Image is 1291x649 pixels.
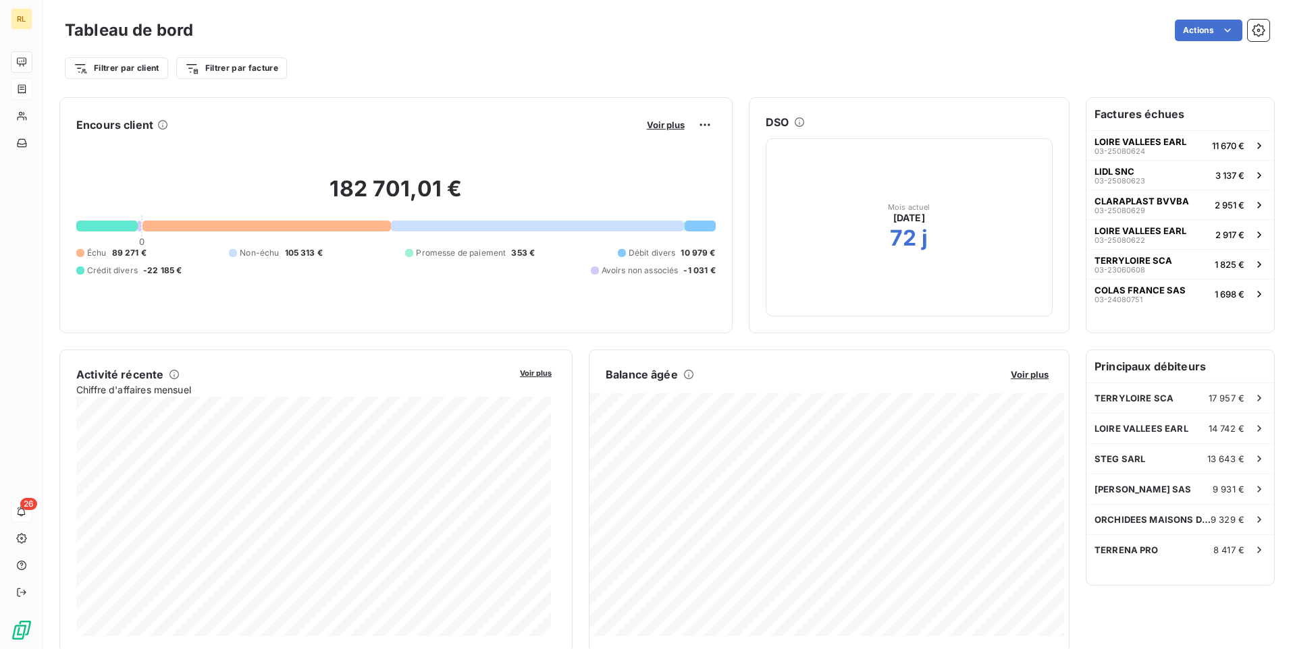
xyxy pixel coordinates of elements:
[606,366,678,383] h6: Balance âgée
[1095,196,1189,206] span: CLARAPLAST BVVBA
[65,18,193,43] h3: Tableau de bord
[890,225,916,252] h2: 72
[1095,295,1142,304] span: 03-24080751
[1209,393,1244,403] span: 17 957 €
[20,498,37,510] span: 26
[76,117,153,133] h6: Encours client
[1086,350,1274,383] h6: Principaux débiteurs
[1211,514,1244,525] span: 9 329 €
[520,368,552,378] span: Voir plus
[1095,255,1172,266] span: TERRYLOIRE SCA
[1011,369,1049,380] span: Voir plus
[1209,423,1244,434] span: 14 742 €
[1095,393,1174,403] span: TERRYLOIRE SCA
[1207,453,1244,464] span: 13 643 €
[285,247,323,259] span: 105 313 €
[11,619,32,641] img: Logo LeanPay
[766,114,789,130] h6: DSO
[1095,514,1211,525] span: ORCHIDEES MAISONS DE VIN SA
[1095,236,1145,244] span: 03-25080622
[1213,544,1244,555] span: 8 417 €
[1086,98,1274,130] h6: Factures échues
[647,119,685,130] span: Voir plus
[511,247,535,259] span: 353 €
[1245,603,1277,636] iframe: Intercom live chat
[1215,289,1244,300] span: 1 698 €
[1215,259,1244,270] span: 1 825 €
[65,57,168,79] button: Filtrer par client
[1086,279,1274,308] button: COLAS FRANCE SAS03-240807511 698 €
[1095,225,1186,236] span: LOIRE VALLEES EARL
[602,264,679,277] span: Avoirs non associés
[516,366,556,378] button: Voir plus
[416,247,506,259] span: Promesse de paiement
[76,175,716,216] h2: 182 701,01 €
[922,225,928,252] h2: j
[1095,136,1186,147] span: LOIRE VALLEES EARL
[1095,423,1188,434] span: LOIRE VALLEES EARL
[1095,285,1186,295] span: COLAS FRANCE SAS
[1095,484,1192,495] span: [PERSON_NAME] SAS
[888,203,930,211] span: Mois actuel
[176,57,287,79] button: Filtrer par facture
[1215,200,1244,210] span: 2 951 €
[681,247,715,259] span: 10 979 €
[1086,130,1274,160] button: LOIRE VALLEES EARL03-2508062411 670 €
[1086,190,1274,219] button: CLARAPLAST BVVBA03-250806292 951 €
[1213,484,1244,495] span: 9 931 €
[76,366,163,383] h6: Activité récente
[1095,166,1134,177] span: LIDL SNC
[1086,249,1274,279] button: TERRYLOIRE SCA03-230606081 825 €
[1095,544,1159,555] span: TERRENA PRO
[1215,229,1244,240] span: 2 917 €
[11,8,32,30] div: RL
[1086,219,1274,249] button: LOIRE VALLEES EARL03-250806222 917 €
[143,264,182,277] span: -22 185 €
[112,247,147,259] span: 89 271 €
[76,383,510,397] span: Chiffre d'affaires mensuel
[240,247,279,259] span: Non-échu
[87,247,107,259] span: Échu
[1007,368,1053,380] button: Voir plus
[1095,177,1145,185] span: 03-25080623
[629,247,676,259] span: Débit divers
[1095,453,1145,464] span: STEG SARL
[139,236,144,247] span: 0
[683,264,715,277] span: -1 031 €
[1215,170,1244,181] span: 3 137 €
[1095,147,1145,155] span: 03-25080624
[1175,20,1242,41] button: Actions
[643,119,689,131] button: Voir plus
[1086,160,1274,190] button: LIDL SNC03-250806233 137 €
[87,264,138,277] span: Crédit divers
[1095,206,1145,215] span: 03-25080629
[1212,140,1244,151] span: 11 670 €
[1095,266,1145,274] span: 03-23060608
[893,211,925,225] span: [DATE]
